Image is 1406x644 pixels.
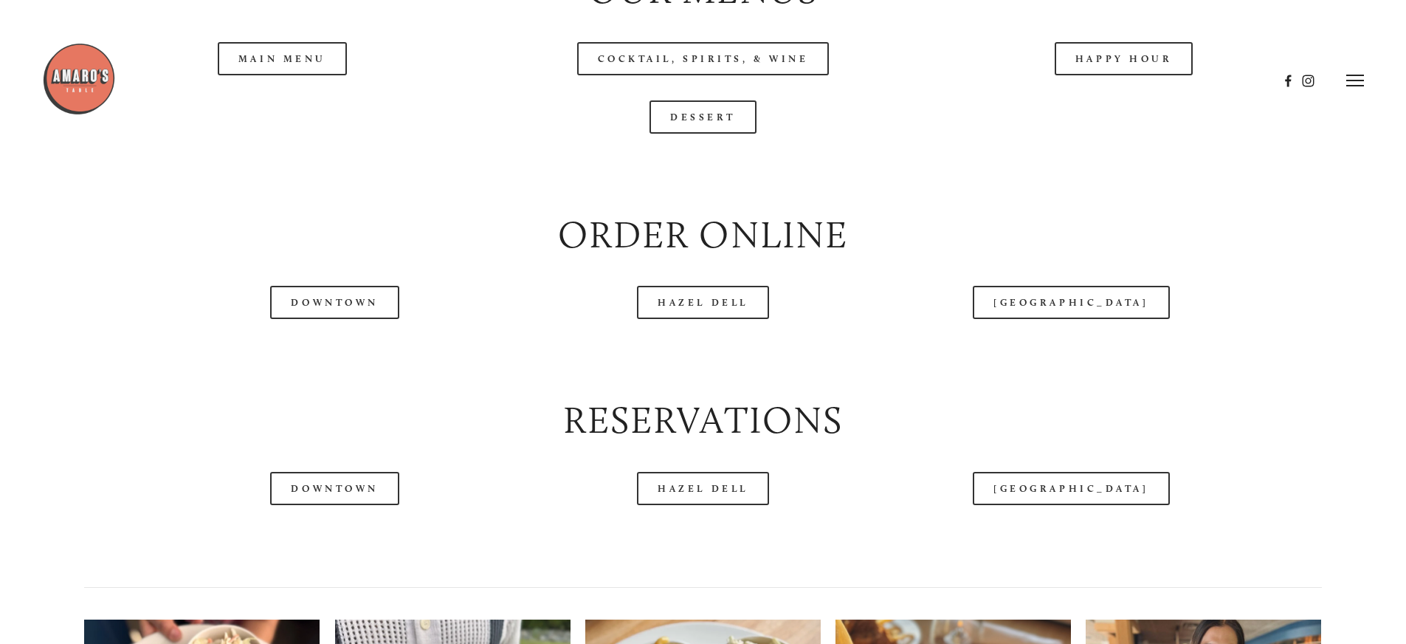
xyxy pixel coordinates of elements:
[84,209,1321,261] h2: Order Online
[637,286,769,319] a: Hazel Dell
[270,286,399,319] a: Downtown
[637,472,769,505] a: Hazel Dell
[84,394,1321,447] h2: Reservations
[270,472,399,505] a: Downtown
[42,42,116,116] img: Amaro's Table
[973,286,1169,319] a: [GEOGRAPHIC_DATA]
[973,472,1169,505] a: [GEOGRAPHIC_DATA]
